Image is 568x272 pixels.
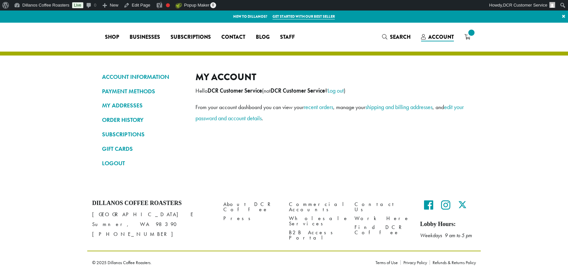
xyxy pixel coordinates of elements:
div: Focus keyphrase not set [166,3,170,7]
a: ORDER HISTORY [102,114,186,125]
p: © 2025 Dillanos Coffee Roasters. [92,260,366,265]
a: Refunds & Returns Policy [430,260,476,265]
a: Press [223,214,279,223]
span: Shop [105,33,119,41]
p: [GEOGRAPHIC_DATA] E Sumner, WA 98390 [PHONE_NUMBER] [92,210,213,239]
a: ACCOUNT INFORMATION [102,71,186,82]
a: Work Here [355,214,410,223]
a: PAYMENT METHODS [102,86,186,97]
a: Staff [275,32,300,42]
span: Staff [280,33,295,41]
a: GIFT CARDS [102,143,186,154]
a: Log out [328,87,344,94]
a: LOGOUT [102,158,186,169]
em: Weekdays 9 am to 5 pm [420,232,472,239]
a: Contact Us [355,200,410,214]
a: Find DCR Coffee [355,223,410,237]
h4: Dillanos Coffee Roasters [92,200,213,207]
strong: DCR Customer Service [208,87,262,94]
span: Account [428,33,454,41]
span: Subscriptions [171,33,211,41]
a: SUBSCRIPTIONS [102,129,186,140]
a: B2B Access Portal [289,228,345,242]
h5: Lobby Hours: [420,221,476,228]
p: From your account dashboard you can view your , manage your , and . [195,102,466,124]
a: shipping and billing addresses [365,103,433,111]
a: Commercial Accounts [289,200,345,214]
span: Blog [256,33,270,41]
a: Live [72,2,83,8]
span: Businesses [130,33,160,41]
a: Search [377,32,416,42]
a: Terms of Use [375,260,400,265]
a: MY ADDRESSES [102,100,186,111]
a: Shop [100,32,124,42]
a: About DCR Coffee [223,200,279,214]
a: recent orders [304,103,333,111]
span: DCR Customer Service [503,3,547,8]
a: × [559,11,568,22]
a: Privacy Policy [400,260,430,265]
span: Contact [221,33,245,41]
a: Wholesale Services [289,214,345,228]
strong: DCR Customer Service [271,87,325,94]
h2: My account [195,71,466,83]
span: Search [390,33,411,41]
span: 0 [210,2,216,8]
nav: Account pages [102,71,186,174]
a: Get started with our best seller [273,14,335,19]
p: Hello (not ? ) [195,85,466,96]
